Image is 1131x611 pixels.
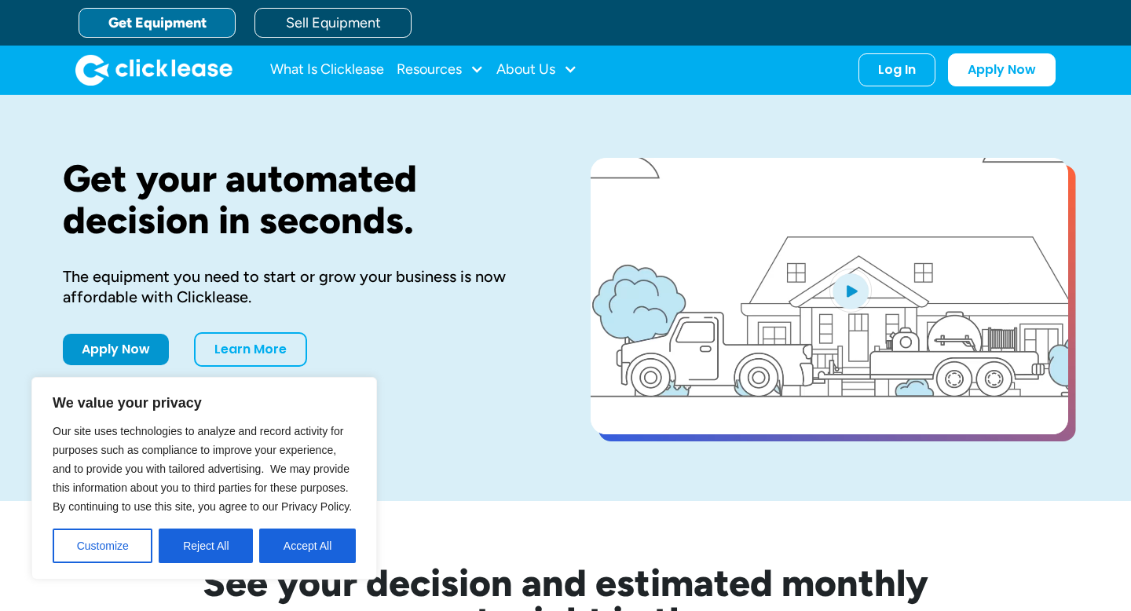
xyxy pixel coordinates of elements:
span: Our site uses technologies to analyze and record activity for purposes such as compliance to impr... [53,425,352,513]
a: Get Equipment [79,8,236,38]
a: home [75,54,232,86]
img: Blue play button logo on a light blue circular background [829,269,872,313]
a: Sell Equipment [254,8,412,38]
a: Apply Now [63,334,169,365]
div: The equipment you need to start or grow your business is now affordable with Clicklease. [63,266,540,307]
div: Log In [878,62,916,78]
div: About Us [496,54,577,86]
a: What Is Clicklease [270,54,384,86]
button: Customize [53,529,152,563]
a: Learn More [194,332,307,367]
div: Resources [397,54,484,86]
button: Reject All [159,529,253,563]
a: Apply Now [948,53,1056,86]
div: We value your privacy [31,377,377,580]
h1: Get your automated decision in seconds. [63,158,540,241]
img: Clicklease logo [75,54,232,86]
a: open lightbox [591,158,1068,434]
p: We value your privacy [53,393,356,412]
button: Accept All [259,529,356,563]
